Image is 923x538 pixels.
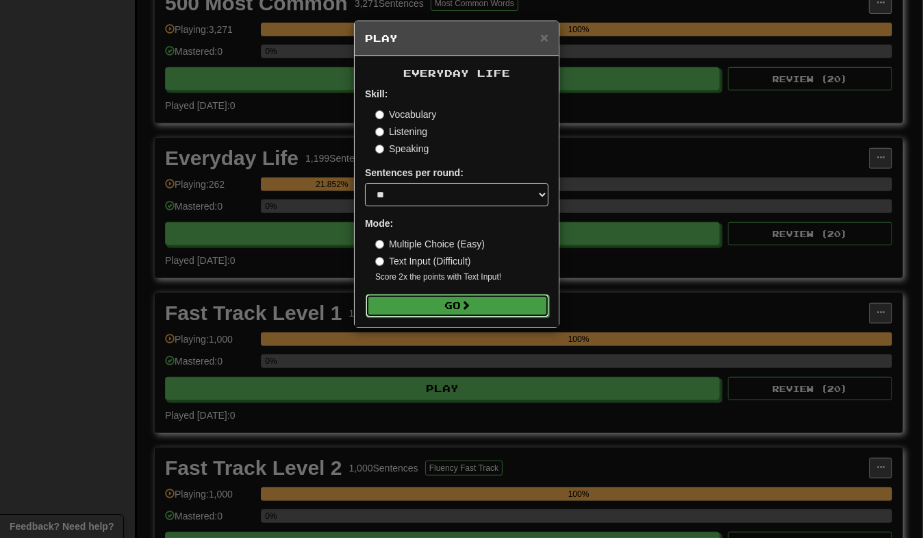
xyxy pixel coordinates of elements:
[375,237,485,251] label: Multiple Choice (Easy)
[365,218,393,229] strong: Mode:
[375,254,471,268] label: Text Input (Difficult)
[403,67,510,79] span: Everyday Life
[375,257,384,266] input: Text Input (Difficult)
[375,142,429,156] label: Speaking
[365,32,548,45] h5: Play
[375,110,384,119] input: Vocabulary
[375,145,384,154] input: Speaking
[540,30,548,45] button: Close
[375,271,548,283] small: Score 2x the points with Text Input !
[375,108,436,121] label: Vocabulary
[366,294,549,317] button: Go
[375,127,384,136] input: Listening
[540,29,548,45] span: ×
[365,166,464,180] label: Sentences per round:
[375,125,427,138] label: Listening
[365,88,388,99] strong: Skill:
[375,240,384,249] input: Multiple Choice (Easy)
